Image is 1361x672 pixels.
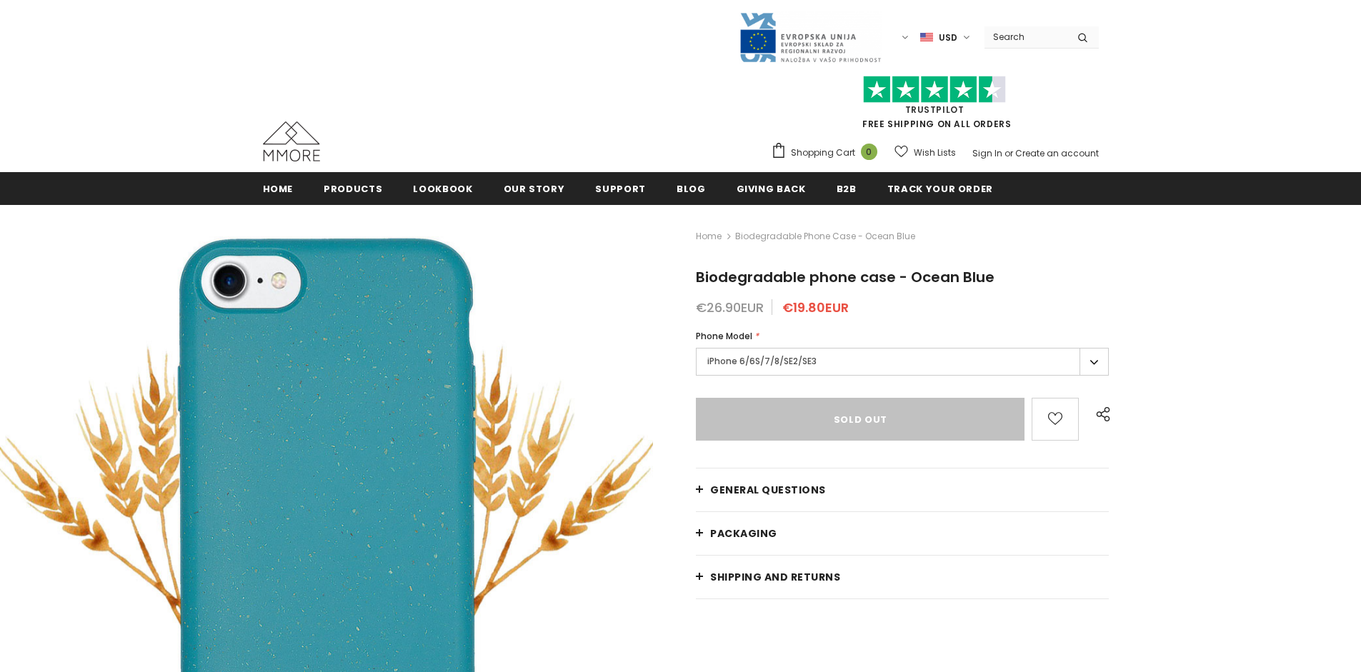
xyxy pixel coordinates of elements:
span: or [1004,147,1013,159]
span: €19.80EUR [782,299,849,316]
span: support [595,182,646,196]
img: MMORE Cases [263,121,320,161]
span: Shopping Cart [791,146,855,160]
span: FREE SHIPPING ON ALL ORDERS [771,82,1099,130]
a: support [595,172,646,204]
span: €26.90EUR [696,299,764,316]
span: Track your order [887,182,993,196]
a: Products [324,172,382,204]
a: Javni Razpis [739,31,882,43]
img: Javni Razpis [739,11,882,64]
a: Home [696,228,722,245]
a: Lookbook [413,172,472,204]
a: Home [263,172,294,204]
span: Phone Model [696,330,752,342]
span: USD [939,31,957,45]
a: B2B [837,172,857,204]
a: Track your order [887,172,993,204]
span: Biodegradable phone case - Ocean Blue [696,267,994,287]
a: Shipping and returns [696,556,1109,598]
a: Giving back [737,172,806,204]
span: Giving back [737,182,806,196]
span: 0 [861,144,877,160]
span: Home [263,182,294,196]
img: USD [920,31,933,44]
a: PACKAGING [696,512,1109,555]
img: Trust Pilot Stars [863,76,1006,104]
a: Create an account [1015,147,1099,159]
span: B2B [837,182,857,196]
a: Blog [677,172,706,204]
span: Products [324,182,382,196]
a: Trustpilot [905,104,964,116]
a: Sign In [972,147,1002,159]
input: Search Site [984,26,1067,47]
a: Wish Lists [894,140,956,165]
span: PACKAGING [710,526,777,541]
a: General Questions [696,468,1109,511]
input: Sold Out [696,398,1025,441]
span: Our Story [504,182,565,196]
a: Our Story [504,172,565,204]
span: Shipping and returns [710,570,840,584]
span: General Questions [710,483,826,497]
span: Lookbook [413,182,472,196]
label: iPhone 6/6S/7/8/SE2/SE3 [696,348,1109,376]
a: Shopping Cart 0 [771,142,884,164]
span: Blog [677,182,706,196]
span: Biodegradable phone case - Ocean Blue [735,228,915,245]
span: Wish Lists [914,146,956,160]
